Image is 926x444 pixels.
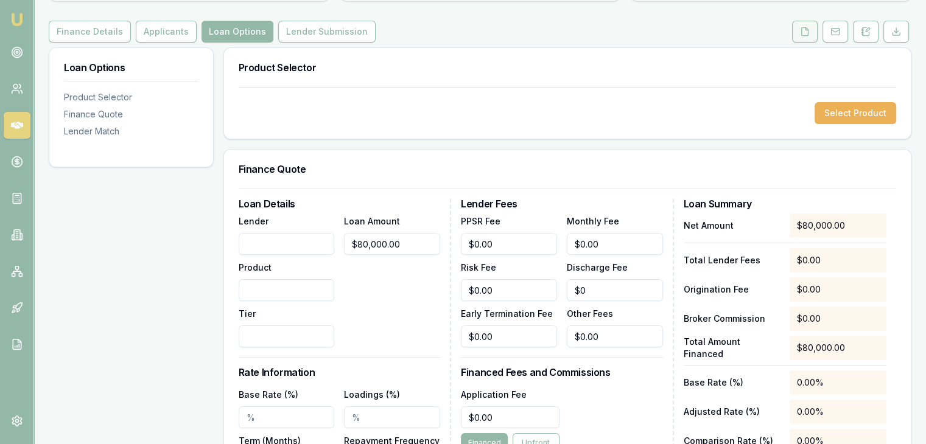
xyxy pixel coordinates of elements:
div: $0.00 [790,307,886,331]
input: $ [567,325,663,347]
div: Product Selector [64,91,198,103]
input: $ [461,406,559,428]
input: % [344,406,440,428]
a: Lender Submission [276,21,378,43]
div: 0.00% [790,370,886,395]
h3: Product Selector [239,63,896,72]
label: Loadings (%) [344,389,400,400]
label: Product [239,262,272,272]
div: $0.00 [790,277,886,302]
input: $ [461,279,557,301]
div: $0.00 [790,248,886,272]
label: Loan Amount [344,216,400,226]
div: $80,000.00 [790,213,886,238]
input: $ [461,325,557,347]
button: Loan Options [202,21,273,43]
h3: Finance Quote [239,164,896,174]
h3: Lender Fees [461,199,662,209]
label: PPSR Fee [461,216,500,226]
button: Applicants [136,21,197,43]
input: $ [461,233,557,255]
button: Lender Submission [278,21,376,43]
h3: Loan Summary [684,199,886,209]
input: $ [567,233,663,255]
div: Finance Quote [64,108,198,120]
img: emu-icon-u.png [10,12,24,27]
button: Select Product [815,102,896,124]
label: Discharge Fee [567,262,628,272]
p: Net Amount [684,220,780,232]
label: Base Rate (%) [239,389,298,400]
a: Finance Details [49,21,133,43]
h3: Financed Fees and Commissions [461,367,662,377]
p: Total Amount Financed [684,336,780,360]
input: % [239,406,335,428]
p: Broker Commission [684,313,780,325]
h3: Rate Information [239,367,440,377]
label: Application Fee [461,389,527,400]
a: Loan Options [199,21,276,43]
div: Lender Match [64,125,198,137]
label: Lender [239,216,268,226]
h3: Loan Options [64,63,198,72]
label: Risk Fee [461,262,496,272]
p: Origination Fee [684,283,780,296]
input: $ [567,279,663,301]
div: 0.00% [790,400,886,424]
a: Applicants [133,21,199,43]
p: Base Rate (%) [684,376,780,389]
div: $80,000.00 [790,336,886,360]
label: Tier [239,308,256,319]
h3: Loan Details [239,199,440,209]
label: Other Fees [567,308,613,319]
label: Early Termination Fee [461,308,553,319]
label: Monthly Fee [567,216,619,226]
p: Total Lender Fees [684,254,780,266]
input: $ [344,233,440,255]
button: Finance Details [49,21,131,43]
p: Adjusted Rate (%) [684,406,780,418]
